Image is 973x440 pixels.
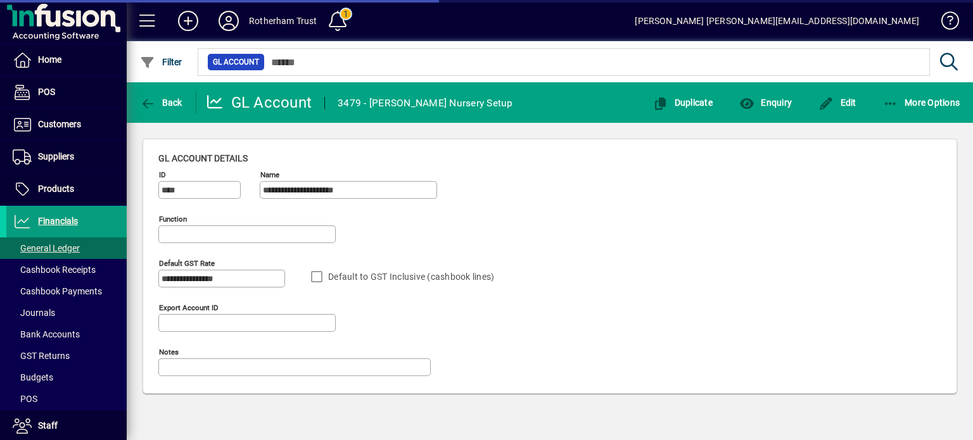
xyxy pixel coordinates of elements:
[6,44,127,76] a: Home
[338,93,513,113] div: 3479 - [PERSON_NAME] Nursery Setup
[38,216,78,226] span: Financials
[13,286,102,296] span: Cashbook Payments
[208,9,249,32] button: Profile
[6,237,127,259] a: General Ledger
[159,348,179,356] mat-label: Notes
[13,394,37,404] span: POS
[649,91,716,114] button: Duplicate
[213,56,259,68] span: GL Account
[38,184,74,194] span: Products
[159,215,187,223] mat-label: Function
[38,151,74,161] span: Suppliers
[6,259,127,280] a: Cashbook Receipts
[6,367,127,388] a: Budgets
[6,302,127,324] a: Journals
[13,308,55,318] span: Journals
[880,91,963,114] button: More Options
[6,345,127,367] a: GST Returns
[6,173,127,205] a: Products
[206,92,312,113] div: GL Account
[6,141,127,173] a: Suppliers
[13,265,96,275] span: Cashbook Receipts
[159,303,219,312] mat-label: Export account ID
[249,11,317,31] div: Rotherham Trust
[13,351,70,361] span: GST Returns
[6,280,127,302] a: Cashbook Payments
[13,372,53,382] span: Budgets
[13,329,80,339] span: Bank Accounts
[137,51,186,73] button: Filter
[38,420,58,431] span: Staff
[883,97,960,108] span: More Options
[13,243,80,253] span: General Ledger
[6,77,127,108] a: POS
[652,97,713,108] span: Duplicate
[168,9,208,32] button: Add
[38,54,61,65] span: Home
[137,91,186,114] button: Back
[6,388,127,410] a: POS
[140,97,182,108] span: Back
[158,153,248,163] span: GL account details
[159,259,215,268] mat-label: Default GST rate
[932,3,957,44] a: Knowledge Base
[38,119,81,129] span: Customers
[6,324,127,345] a: Bank Accounts
[159,170,166,179] mat-label: ID
[815,91,860,114] button: Edit
[635,11,919,31] div: [PERSON_NAME] [PERSON_NAME][EMAIL_ADDRESS][DOMAIN_NAME]
[739,97,792,108] span: Enquiry
[6,109,127,141] a: Customers
[260,170,279,179] mat-label: Name
[38,87,55,97] span: POS
[736,91,795,114] button: Enquiry
[818,97,856,108] span: Edit
[127,91,196,114] app-page-header-button: Back
[140,57,182,67] span: Filter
